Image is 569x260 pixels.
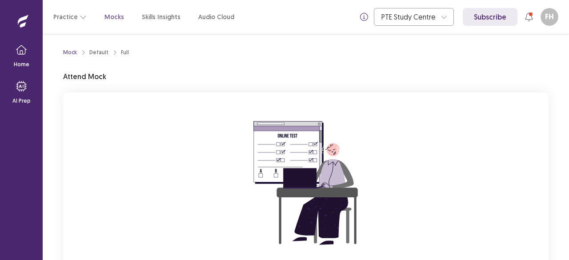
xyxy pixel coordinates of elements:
[53,9,87,25] button: Practice
[14,60,29,68] p: Home
[142,12,180,22] a: Skills Insights
[356,9,372,25] button: info
[63,48,129,56] nav: breadcrumb
[541,8,558,26] button: FH
[121,48,129,56] div: Full
[12,97,31,105] p: AI Prep
[198,12,234,22] a: Audio Cloud
[381,8,437,25] div: PTE Study Centre
[89,48,108,56] div: Default
[63,71,106,82] p: Attend Mock
[463,8,517,26] a: Subscribe
[104,12,124,22] a: Mocks
[63,48,77,56] a: Mock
